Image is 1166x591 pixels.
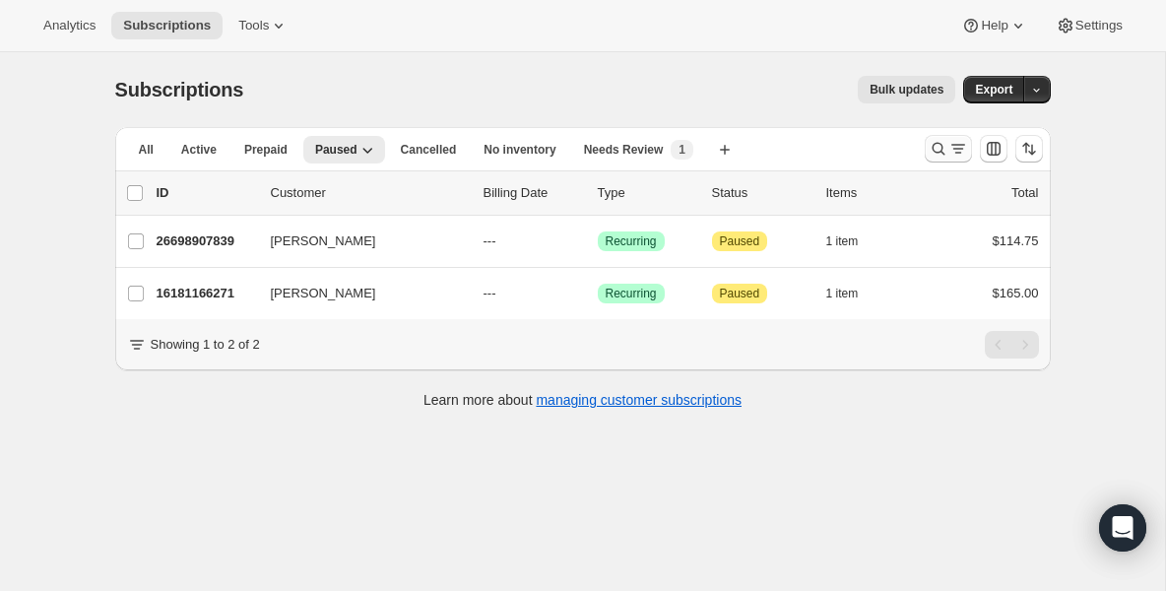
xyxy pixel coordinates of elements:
[981,18,1007,33] span: Help
[1015,135,1043,163] button: Sort the results
[151,335,260,355] p: Showing 1 to 2 of 2
[720,286,760,301] span: Paused
[925,135,972,163] button: Search and filter results
[1011,183,1038,203] p: Total
[870,82,943,98] span: Bulk updates
[606,233,657,249] span: Recurring
[679,142,685,158] span: 1
[720,233,760,249] span: Paused
[536,392,742,408] a: managing customer subscriptions
[259,226,456,257] button: [PERSON_NAME]
[271,284,376,303] span: [PERSON_NAME]
[584,142,664,158] span: Needs Review
[32,12,107,39] button: Analytics
[43,18,96,33] span: Analytics
[1099,504,1146,552] div: Open Intercom Messenger
[115,79,244,100] span: Subscriptions
[484,142,555,158] span: No inventory
[980,135,1007,163] button: Customize table column order and visibility
[826,233,859,249] span: 1 item
[963,76,1024,103] button: Export
[423,390,742,410] p: Learn more about
[139,142,154,158] span: All
[123,18,211,33] span: Subscriptions
[1044,12,1134,39] button: Settings
[985,331,1039,359] nav: Pagination
[401,142,457,158] span: Cancelled
[826,228,880,255] button: 1 item
[238,18,269,33] span: Tools
[993,286,1039,300] span: $165.00
[315,142,357,158] span: Paused
[181,142,217,158] span: Active
[975,82,1012,98] span: Export
[157,183,255,203] p: ID
[993,233,1039,248] span: $114.75
[111,12,223,39] button: Subscriptions
[484,233,496,248] span: ---
[826,286,859,301] span: 1 item
[826,183,925,203] div: Items
[709,136,741,164] button: Create new view
[244,142,288,158] span: Prepaid
[712,183,810,203] p: Status
[271,183,468,203] p: Customer
[271,231,376,251] span: [PERSON_NAME]
[157,231,255,251] p: 26698907839
[1075,18,1123,33] span: Settings
[157,284,255,303] p: 16181166271
[157,280,1039,307] div: 16181166271[PERSON_NAME]---SuccessRecurringAttentionPaused1 item$165.00
[826,280,880,307] button: 1 item
[259,278,456,309] button: [PERSON_NAME]
[227,12,300,39] button: Tools
[484,286,496,300] span: ---
[484,183,582,203] p: Billing Date
[858,76,955,103] button: Bulk updates
[949,12,1039,39] button: Help
[606,286,657,301] span: Recurring
[598,183,696,203] div: Type
[157,183,1039,203] div: IDCustomerBilling DateTypeStatusItemsTotal
[157,228,1039,255] div: 26698907839[PERSON_NAME]---SuccessRecurringAttentionPaused1 item$114.75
